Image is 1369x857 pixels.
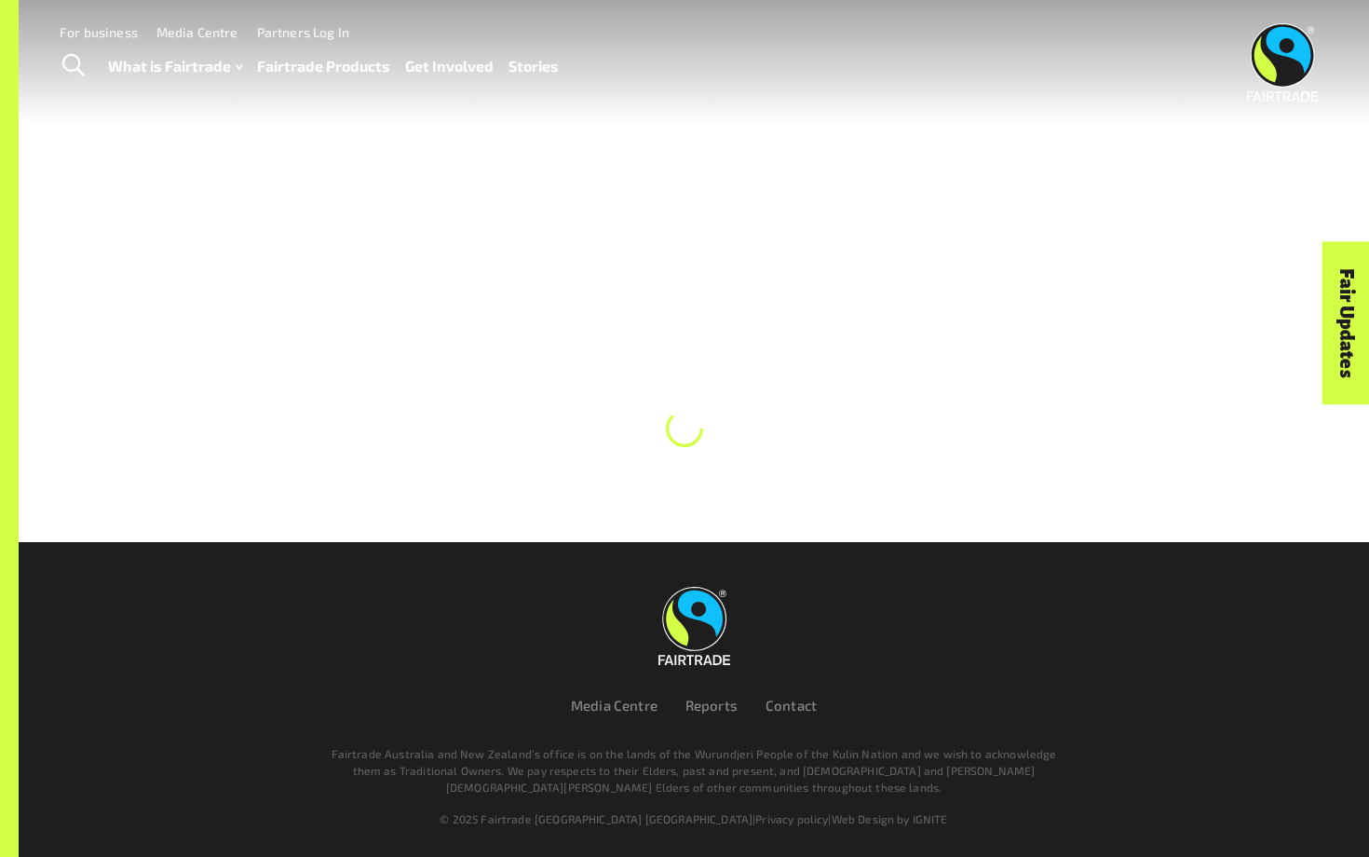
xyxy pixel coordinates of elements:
a: Get Involved [405,53,494,80]
div: | | [133,810,1254,827]
a: Stories [508,53,559,80]
a: For business [60,24,138,40]
a: Toggle Search [50,43,96,89]
img: Fairtrade Australia New Zealand logo [1247,23,1319,102]
a: Media Centre [156,24,238,40]
p: Fairtrade Australia and New Zealand’s office is on the lands of the Wurundjeri People of the Kuli... [323,745,1064,796]
a: What is Fairtrade [108,53,242,80]
a: Media Centre [571,697,657,714]
a: Reports [685,697,738,714]
img: Fairtrade Australia New Zealand logo [658,587,730,665]
a: Contact [766,697,817,714]
a: Partners Log In [257,24,349,40]
span: © 2025 Fairtrade [GEOGRAPHIC_DATA] [GEOGRAPHIC_DATA] [440,812,752,825]
a: Privacy policy [755,812,828,825]
a: Web Design by IGNITE [832,812,948,825]
a: Fairtrade Products [257,53,390,80]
